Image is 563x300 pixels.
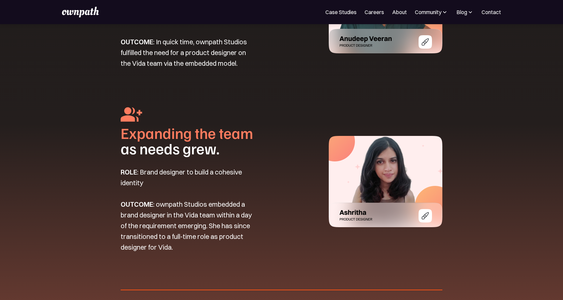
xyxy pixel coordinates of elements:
a: Careers [365,8,384,16]
p: : Product Designer to lead digital projects. : In quick time, ownpath Studios fulfilled the need ... [121,4,256,69]
h1: Expanding the team [121,125,253,141]
strong: OUTCOME [121,200,153,208]
strong: OUTCOME [121,38,153,46]
a: Case Studies [325,8,357,16]
h1: as needs grew. [121,141,220,156]
p: : Brand designer to build a cohesive identity : ownpath Studios embedded a brand designer in the ... [121,167,256,253]
div: Blog [456,8,467,16]
div: Community [415,8,441,16]
a: About [392,8,407,16]
div: Blog [456,8,474,16]
div: Community [415,8,448,16]
strong: ROLE [121,168,137,176]
a: Contact [482,8,501,16]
